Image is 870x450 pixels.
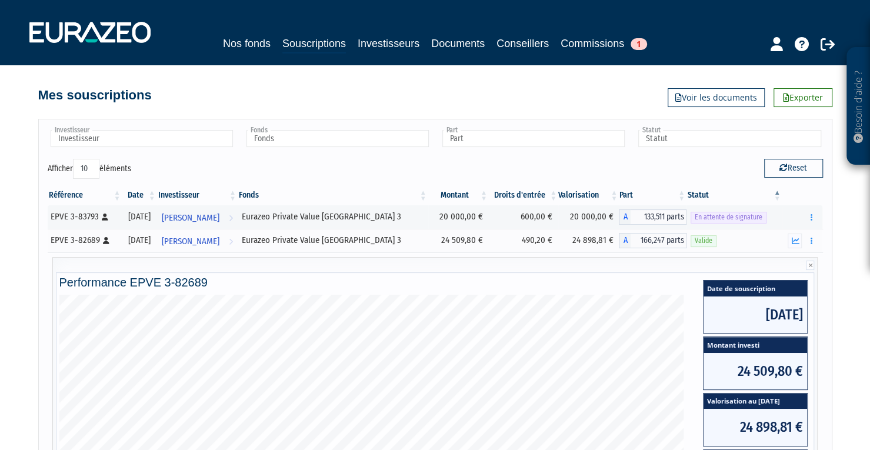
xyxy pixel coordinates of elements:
th: Montant: activer pour trier la colonne par ordre croissant [428,185,489,205]
th: Fonds: activer pour trier la colonne par ordre croissant [238,185,428,205]
th: Valorisation: activer pour trier la colonne par ordre croissant [558,185,619,205]
a: [PERSON_NAME] [157,229,238,252]
span: En attente de signature [691,212,766,223]
i: Voir l'investisseur [229,231,233,252]
div: [DATE] [126,211,153,223]
span: [PERSON_NAME] [162,207,219,229]
a: Conseillers [496,35,549,52]
a: Investisseurs [358,35,419,52]
td: 24 898,81 € [558,229,619,252]
span: 166,247 parts [631,233,686,248]
i: [Français] Personne physique [103,237,109,244]
h4: Performance EPVE 3-82689 [59,276,811,289]
h4: Mes souscriptions [38,88,152,102]
td: 20 000,00 € [428,205,489,229]
td: 490,20 € [489,229,558,252]
select: Afficheréléments [73,159,99,179]
td: 24 509,80 € [428,229,489,252]
span: 1 [631,38,647,50]
div: A - Eurazeo Private Value Europe 3 [619,209,686,225]
span: A [619,209,631,225]
td: 600,00 € [489,205,558,229]
td: 20 000,00 € [558,205,619,229]
div: EPVE 3-82689 [51,234,118,246]
div: Eurazeo Private Value [GEOGRAPHIC_DATA] 3 [242,211,424,223]
span: 24 509,80 € [704,353,807,389]
div: [DATE] [126,234,153,246]
span: Valide [691,235,716,246]
i: [Français] Personne physique [102,214,108,221]
span: Valorisation au [DATE] [704,394,807,409]
a: Voir les documents [668,88,765,107]
th: Droits d'entrée: activer pour trier la colonne par ordre croissant [489,185,558,205]
span: Date de souscription [704,281,807,296]
a: Commissions1 [561,35,647,52]
a: Documents [431,35,485,52]
a: Exporter [774,88,832,107]
th: Part: activer pour trier la colonne par ordre croissant [619,185,686,205]
a: Souscriptions [282,35,346,54]
span: Montant investi [704,337,807,353]
button: Reset [764,159,823,178]
th: Référence : activer pour trier la colonne par ordre croissant [48,185,122,205]
span: 133,511 parts [631,209,686,225]
a: [PERSON_NAME] [157,205,238,229]
span: 24 898,81 € [704,409,807,445]
i: Voir l'investisseur [229,207,233,229]
span: [PERSON_NAME] [162,231,219,252]
div: EPVE 3-83793 [51,211,118,223]
span: A [619,233,631,248]
img: 1732889491-logotype_eurazeo_blanc_rvb.png [29,22,151,43]
th: Investisseur: activer pour trier la colonne par ordre croissant [157,185,238,205]
label: Afficher éléments [48,159,131,179]
div: Eurazeo Private Value [GEOGRAPHIC_DATA] 3 [242,234,424,246]
p: Besoin d'aide ? [852,54,865,159]
span: [DATE] [704,296,807,333]
div: A - Eurazeo Private Value Europe 3 [619,233,686,248]
a: Nos fonds [223,35,271,52]
th: Statut : activer pour trier la colonne par ordre d&eacute;croissant [686,185,782,205]
th: Date: activer pour trier la colonne par ordre croissant [122,185,157,205]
